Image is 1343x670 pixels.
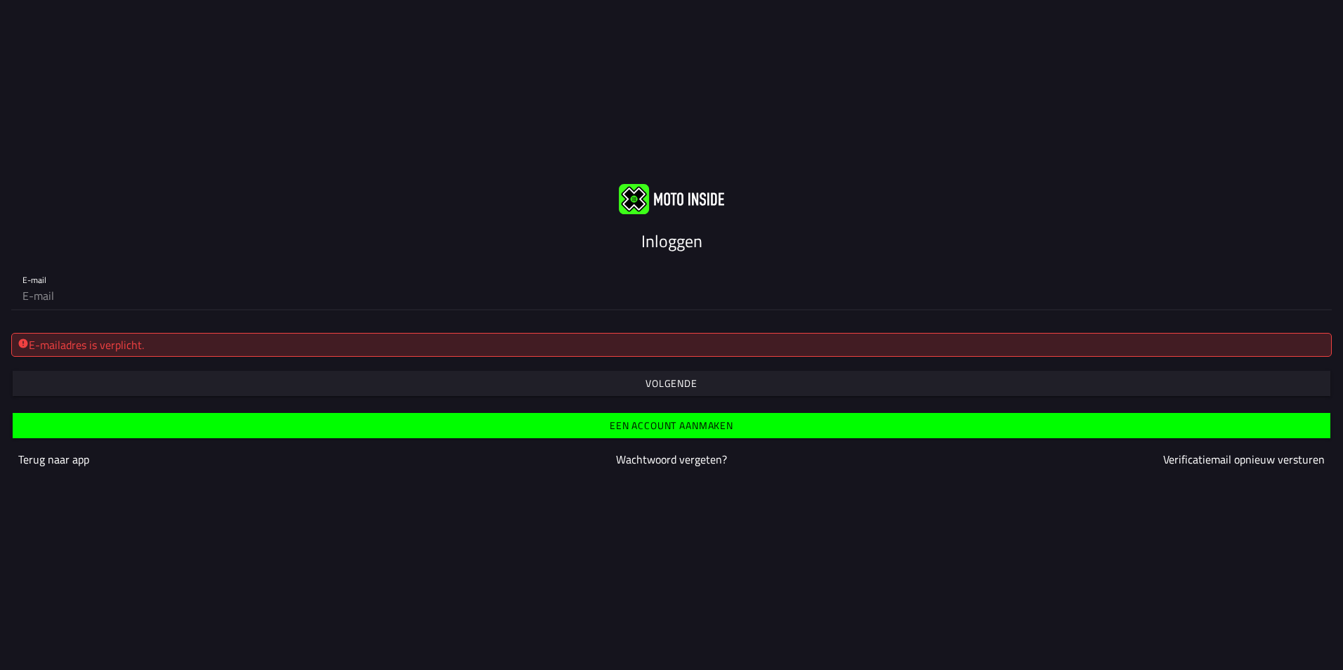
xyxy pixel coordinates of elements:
[616,451,727,468] a: Wachtwoord vergeten?
[18,451,89,468] a: Terug naar app
[13,413,1330,438] ion-button: Een account aanmaken
[18,336,1325,353] div: E-mailadres is verplicht.
[1163,451,1325,468] a: Verificatiemail opnieuw versturen
[22,282,1321,310] input: E-mail
[18,338,29,349] ion-icon: alert
[646,379,697,388] ion-text: Volgende
[641,228,702,254] ion-text: Inloggen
